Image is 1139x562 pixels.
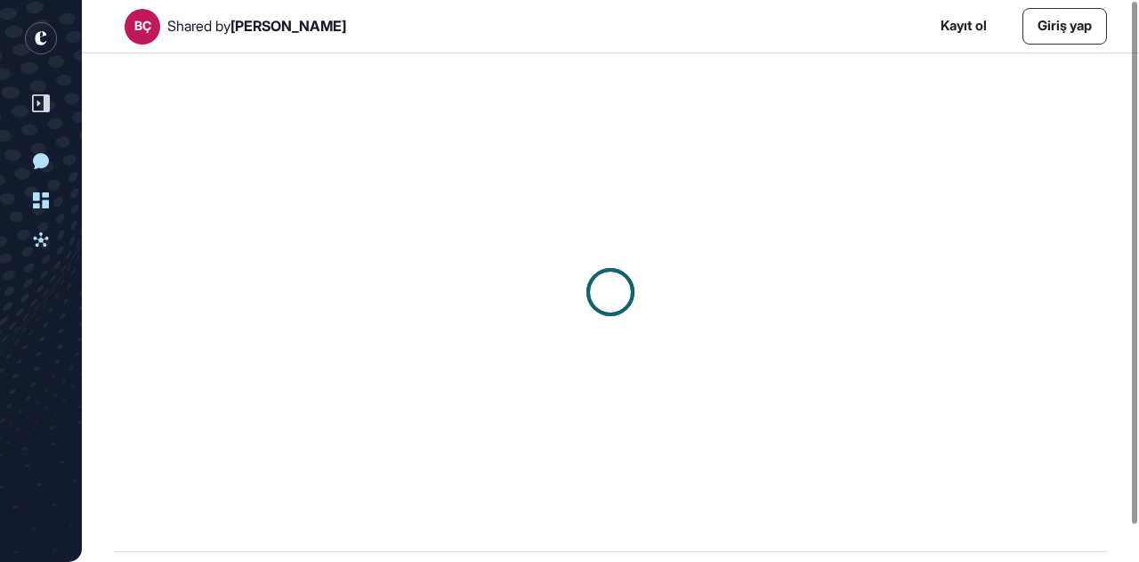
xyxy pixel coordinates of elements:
[167,18,346,35] div: Shared by
[134,19,151,33] div: BÇ
[941,16,987,37] a: Kayıt ol
[1022,8,1107,45] a: Giriş yap
[25,22,57,54] div: entrapeer-logo
[230,17,346,35] span: [PERSON_NAME]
